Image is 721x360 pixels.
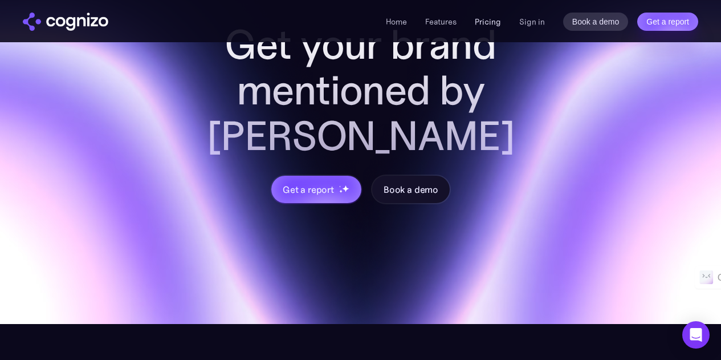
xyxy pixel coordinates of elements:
[23,13,108,31] img: cognizo logo
[637,13,698,31] a: Get a report
[475,17,501,27] a: Pricing
[23,13,108,31] a: home
[178,22,543,159] h2: Get your brand mentioned by [PERSON_NAME]
[682,321,710,349] div: Open Intercom Messenger
[563,13,629,31] a: Book a demo
[384,183,438,196] div: Book a demo
[519,15,545,29] a: Sign in
[283,183,334,196] div: Get a report
[339,189,343,193] img: star
[386,17,407,27] a: Home
[425,17,457,27] a: Features
[339,185,341,187] img: star
[342,185,349,192] img: star
[270,175,362,204] a: Get a reportstarstarstar
[371,175,451,204] a: Book a demo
